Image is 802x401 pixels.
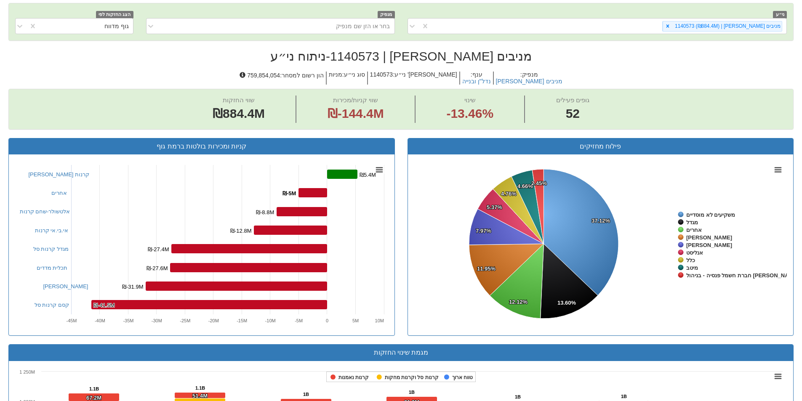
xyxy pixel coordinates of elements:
[686,219,698,226] tspan: מגדל
[464,96,476,104] span: שינוי
[151,318,162,323] text: -30M
[446,105,493,123] span: -13.46%
[303,392,309,397] tspan: 1B
[43,283,88,289] a: [PERSON_NAME]
[213,106,265,120] span: ₪884.4M
[20,208,70,215] a: אלטשולר-שחם קרנות
[8,49,794,63] h2: מניבים [PERSON_NAME] | 1140573 - ניתוח ני״ע
[686,265,698,271] tspan: מיטב
[686,250,703,256] tspan: אנליסט
[147,265,168,271] tspan: ₪-27.6M
[686,257,695,263] tspan: כלל
[686,212,735,218] tspan: משקיעים לא מוסדיים
[237,72,325,85] h5: הון רשום למסחר : 759,854,054
[192,393,208,399] tspan: 51.4M
[385,374,439,380] tspan: קרנות סל וקרנות מחקות
[295,318,303,323] text: -5M
[15,143,388,150] h3: קניות ומכירות בולטות ברמת גוף
[476,228,491,234] tspan: 7.97%
[459,72,493,85] h5: ענף :
[237,318,247,323] text: -15M
[686,272,799,279] tspan: חברת חשמל פנסיה - בניהול [PERSON_NAME]
[35,302,69,308] a: קסם קרנות סל
[378,11,395,18] span: מנפיק
[531,180,547,186] tspan: 2.45%
[208,318,218,323] text: -20M
[557,300,576,306] tspan: 13.60%
[462,78,491,85] button: נדל"ן ובנייה
[51,190,67,196] a: אחרים
[592,218,610,224] tspan: 37.12%
[86,395,101,401] tspan: 67.2M
[104,22,129,30] div: גוף מדווח
[223,96,255,104] span: שווי החזקות
[93,302,115,308] tspan: ₪-41.5M
[556,105,589,123] span: 52
[477,266,496,272] tspan: 11.95%
[496,78,562,85] button: מניבים [PERSON_NAME]
[94,318,105,323] text: -40M
[282,190,296,197] tspan: ₪-5M
[35,227,69,234] a: אי.בי.אי קרנות
[621,394,627,399] tspan: 1B
[33,246,69,252] a: מגדל קרנות סל
[265,318,275,323] text: -10M
[230,228,251,234] tspan: ₪-12.8M
[195,385,205,390] tspan: 1.1B
[338,374,369,380] tspan: קרנות נאמנות
[19,369,35,374] tspan: 1 250M
[148,246,169,252] tspan: ₪-27.4M
[37,265,68,271] a: תכלית מדדים
[326,318,328,323] text: 0
[452,374,473,380] tspan: טווח ארוך
[96,11,133,18] span: הצג החזקות לפי
[493,72,565,85] h5: מנפיק :
[672,21,782,31] div: מניבים [PERSON_NAME] | 1140573 (₪884.4M)
[29,171,90,178] a: [PERSON_NAME] קרנות
[180,318,190,323] text: -25M
[414,143,787,150] h3: פילוח מחזיקים
[367,72,459,85] h5: [PERSON_NAME]' ני״ע : 1140573
[501,191,517,197] tspan: 4.76%
[556,96,589,104] span: גופים פעילים
[686,242,732,248] tspan: [PERSON_NAME]
[15,349,787,356] h3: מגמת שינוי החזקות
[360,172,376,178] tspan: ₪5.4M
[487,204,502,210] tspan: 5.37%
[686,227,702,233] tspan: אחרים
[89,386,99,391] tspan: 1.1B
[352,318,358,323] text: 5M
[515,394,521,399] tspan: 1B
[326,72,367,85] h5: סוג ני״ע : מניות
[256,209,274,215] tspan: ₪-8.8M
[773,11,787,18] span: ני״ע
[686,234,732,241] tspan: [PERSON_NAME]
[328,106,384,120] span: ₪-144.4M
[122,284,143,290] tspan: ₪-31.9M
[517,183,533,189] tspan: 4.66%
[509,299,528,305] tspan: 12.12%
[66,318,77,323] text: -45M
[409,390,415,395] tspan: 1B
[336,22,390,30] div: בחר או הזן שם מנפיק
[375,318,384,323] text: 10M
[123,318,133,323] text: -35M
[333,96,378,104] span: שווי קניות/מכירות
